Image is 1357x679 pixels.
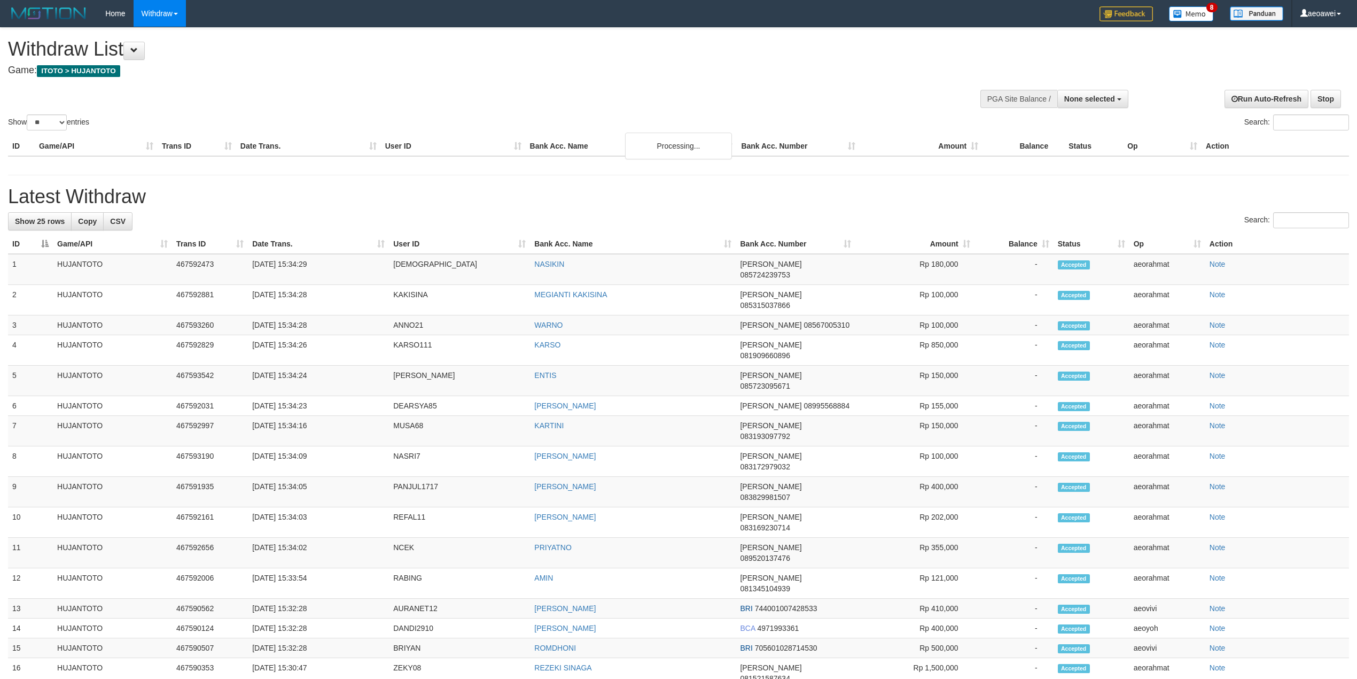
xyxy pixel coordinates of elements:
[534,574,553,582] a: AMIN
[736,234,855,254] th: Bank Acc. Number: activate to sort column ascending
[389,507,530,538] td: REFAL11
[1129,568,1205,599] td: aeorahmat
[8,65,894,76] h4: Game:
[1129,396,1205,416] td: aeorahmat
[1230,6,1283,21] img: panduan.png
[389,315,530,335] td: ANNO21
[8,186,1349,207] h1: Latest Withdraw
[35,136,158,156] th: Game/API
[974,254,1054,285] td: -
[248,568,389,599] td: [DATE] 15:33:54
[172,477,248,507] td: 467591935
[1210,452,1226,460] a: Note
[1058,402,1090,411] span: Accepted
[8,599,53,619] td: 13
[53,638,172,658] td: HUJANTOTO
[1057,90,1128,108] button: None selected
[248,446,389,477] td: [DATE] 15:34:09
[740,624,755,632] span: BCA
[1210,371,1226,380] a: Note
[172,599,248,619] td: 467590562
[534,452,596,460] a: [PERSON_NAME]
[53,315,172,335] td: HUJANTOTO
[1129,285,1205,315] td: aeorahmat
[740,301,790,310] span: Copy 085315037866 to clipboard
[110,217,126,226] span: CSV
[974,477,1054,507] td: -
[974,366,1054,396] td: -
[8,638,53,658] td: 15
[1210,290,1226,299] a: Note
[1210,574,1226,582] a: Note
[8,538,53,568] td: 11
[53,335,172,366] td: HUJANTOTO
[974,335,1054,366] td: -
[855,315,974,335] td: Rp 100,000
[740,341,801,349] span: [PERSON_NAME]
[172,396,248,416] td: 467592031
[389,396,530,416] td: DEARSYA85
[1129,599,1205,619] td: aeovivi
[1202,136,1349,156] th: Action
[71,212,104,230] a: Copy
[974,416,1054,446] td: -
[389,599,530,619] td: AURANET12
[974,234,1054,254] th: Balance: activate to sort column ascending
[1058,372,1090,381] span: Accepted
[740,260,801,268] span: [PERSON_NAME]
[974,638,1054,658] td: -
[855,446,974,477] td: Rp 100,000
[389,254,530,285] td: [DEMOGRAPHIC_DATA]
[53,507,172,538] td: HUJANTOTO
[53,619,172,638] td: HUJANTOTO
[534,371,556,380] a: ENTIS
[1129,638,1205,658] td: aeovivi
[8,38,894,60] h1: Withdraw List
[1058,321,1090,330] span: Accepted
[534,321,563,329] a: WARNO
[103,212,132,230] a: CSV
[534,260,564,268] a: NASIKIN
[8,212,72,230] a: Show 25 rows
[389,366,530,396] td: [PERSON_NAME]
[737,136,860,156] th: Bank Acc. Number
[1058,644,1090,653] span: Accepted
[8,254,53,285] td: 1
[974,396,1054,416] td: -
[1129,315,1205,335] td: aeorahmat
[1058,452,1090,461] span: Accepted
[804,321,850,329] span: Copy 08567005310 to clipboard
[53,477,172,507] td: HUJANTOTO
[172,619,248,638] td: 467590124
[526,136,737,156] th: Bank Acc. Name
[1129,416,1205,446] td: aeorahmat
[8,416,53,446] td: 7
[1273,212,1349,228] input: Search:
[389,477,530,507] td: PANJUL1717
[248,234,389,254] th: Date Trans.: activate to sort column ascending
[740,462,790,471] span: Copy 083172979032 to clipboard
[740,523,790,532] span: Copy 083169230714 to clipboard
[8,285,53,315] td: 2
[172,538,248,568] td: 467592656
[248,599,389,619] td: [DATE] 15:32:28
[53,234,172,254] th: Game/API: activate to sort column ascending
[158,136,236,156] th: Trans ID
[530,234,736,254] th: Bank Acc. Name: activate to sort column ascending
[534,644,576,652] a: ROMDHONI
[1058,291,1090,300] span: Accepted
[172,638,248,658] td: 467590507
[1210,260,1226,268] a: Note
[248,335,389,366] td: [DATE] 15:34:26
[172,416,248,446] td: 467592997
[740,554,790,562] span: Copy 089520137476 to clipboard
[53,254,172,285] td: HUJANTOTO
[389,335,530,366] td: KARSO111
[974,619,1054,638] td: -
[53,446,172,477] td: HUJANTOTO
[855,638,974,658] td: Rp 500,000
[1210,543,1226,552] a: Note
[248,254,389,285] td: [DATE] 15:34:29
[974,599,1054,619] td: -
[740,584,790,593] span: Copy 081345104939 to clipboard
